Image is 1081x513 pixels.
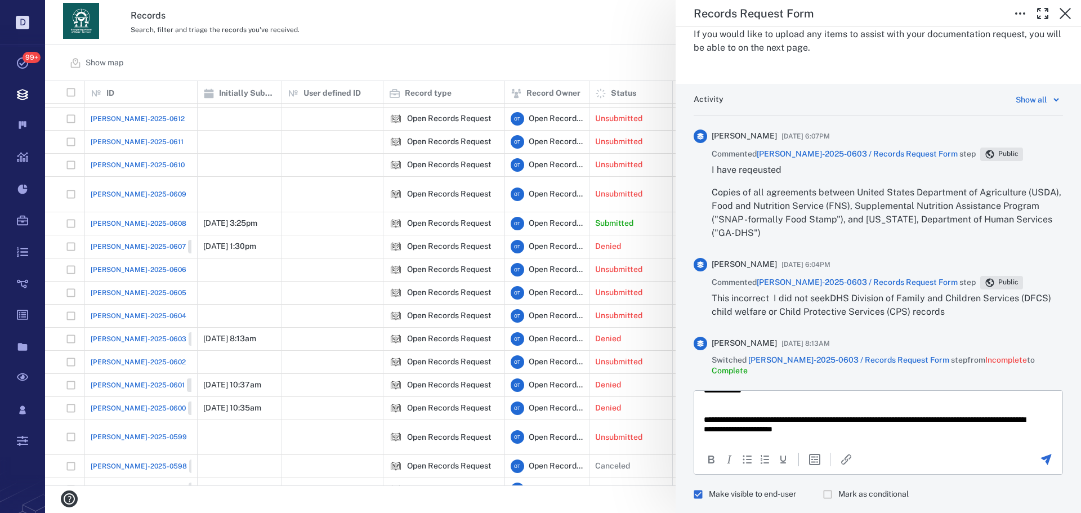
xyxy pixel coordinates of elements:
span: [DATE] 8:13AM [781,337,830,350]
div: If you would like to upload any items to assist with your documentation request, you will be able... [694,28,1063,55]
span: Public [996,149,1021,159]
p: Copies of all agreements between United States Department of Agriculture (USDA), Food and Nutriti... [712,186,1063,240]
span: [DATE] 6:04PM [781,258,830,271]
span: Commented step [712,149,976,160]
button: Bold [704,453,718,466]
a: [PERSON_NAME]-2025-0603 / Records Request Form [757,278,958,287]
div: Bullet list [740,453,754,466]
span: [PERSON_NAME] [712,338,777,349]
span: Public [996,278,1021,287]
div: Show all [1016,93,1047,106]
p: This incorrect I did not seekDHS Division of Family and Children Services (DFCS) child welfare or... [712,292,1063,319]
p: I have reqeusted [712,163,1063,177]
button: Send the comment [1039,453,1053,466]
h6: Activity [694,94,723,105]
h5: Records Request Form [694,7,814,21]
span: [PERSON_NAME] [712,259,777,270]
button: Insert/edit link [839,453,853,466]
span: [DATE] 6:07PM [781,130,830,143]
a: [PERSON_NAME]-2025-0603 / Records Request Form [748,355,949,364]
span: Commented step [712,277,976,288]
button: Underline [776,453,790,466]
a: [PERSON_NAME]-2025-0603 / Records Request Form [757,149,958,158]
span: Make visible to end-user [709,489,796,500]
div: Comment will be marked as non-final decision [823,484,918,505]
span: [PERSON_NAME] [712,131,777,142]
button: Insert template [808,453,821,466]
button: Toggle Fullscreen [1031,2,1054,25]
span: Incomplete [985,355,1027,364]
div: Citizen will see comment [694,484,805,505]
span: Complete [712,366,748,375]
span: 99+ [23,52,41,63]
iframe: Rich Text Area [694,391,1062,444]
div: Numbered list [758,453,772,466]
button: Toggle to Edit Boxes [1009,2,1031,25]
span: Switched step from to [712,355,1063,377]
button: Close [1054,2,1076,25]
button: Italic [722,453,736,466]
span: Mark as conditional [838,489,909,500]
span: Help [25,8,48,18]
p: D [16,16,29,29]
